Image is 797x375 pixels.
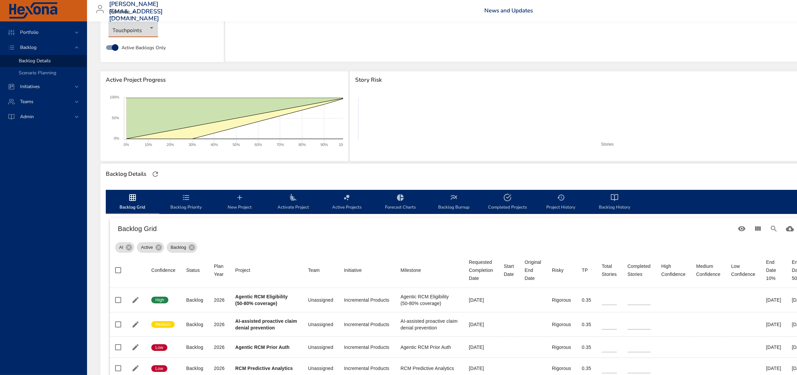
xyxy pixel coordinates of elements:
[766,344,781,351] div: [DATE]
[151,297,168,303] span: High
[151,266,175,274] div: Confidence
[211,143,218,147] text: 40%
[8,2,58,19] img: Hexona
[469,258,493,282] div: Requested Completion Date
[235,366,293,371] b: RCM Predictive Analytics
[308,365,333,372] div: Unassigned
[324,194,370,211] span: Active Projects
[115,244,127,251] span: AI
[469,344,493,351] div: [DATE]
[552,344,571,351] div: Rigorous
[167,143,174,147] text: 20%
[602,262,617,278] div: Sort
[592,194,637,211] span: Backlog History
[214,262,225,278] div: Sort
[151,345,167,351] span: Low
[110,95,119,99] text: 100%
[344,297,390,303] div: Incremental Products
[112,116,119,120] text: 50%
[235,266,250,274] div: Sort
[504,262,514,278] div: Sort
[731,262,755,278] div: Sort
[344,365,390,372] div: Incremental Products
[308,297,333,303] div: Unassigned
[15,44,42,51] span: Backlog
[661,262,686,278] div: Sort
[131,319,141,329] button: Edit Project Details
[308,344,333,351] div: Unassigned
[167,242,197,253] div: Backlog
[582,266,588,274] div: TP
[734,221,750,237] button: Standard Views
[106,77,343,83] span: Active Project Progress
[137,242,164,253] div: Active
[469,258,493,282] div: Sort
[321,143,328,147] text: 90%
[115,242,134,253] div: AI
[19,58,51,64] span: Backlog Details
[552,297,571,303] div: Rigorous
[122,44,166,51] span: Active Backlogs Only
[525,258,541,282] span: Original End Date
[552,266,564,274] div: Sort
[344,266,362,274] div: Sort
[469,297,493,303] div: [DATE]
[308,321,333,328] div: Unassigned
[189,143,196,147] text: 30%
[214,262,225,278] div: Plan Year
[661,262,686,278] span: High Confidence
[538,194,584,211] span: Project History
[214,321,225,328] div: 2026
[186,297,203,303] div: Backlog
[151,366,167,372] span: Low
[270,194,316,211] span: Activate Project
[766,297,781,303] div: [DATE]
[151,266,175,274] div: Sort
[582,365,591,372] div: 0.35
[344,344,390,351] div: Incremental Products
[552,365,571,372] div: Rigorous
[235,318,297,330] b: AI-assisted proactive claim denial prevention
[344,321,390,328] div: Incremental Products
[485,194,530,211] span: Completed Projects
[131,363,141,373] button: Edit Project Details
[104,169,148,179] div: Backlog Details
[344,266,390,274] span: Initiative
[401,365,458,372] div: RCM Predictive Analytics
[750,221,766,237] button: View Columns
[186,321,203,328] div: Backlog
[484,7,533,14] a: News and Updates
[766,321,781,328] div: [DATE]
[401,344,458,351] div: Agentic RCM Prior Auth
[131,342,141,352] button: Edit Project Details
[628,262,651,278] div: Sort
[582,321,591,328] div: 0.35
[299,143,306,147] text: 80%
[233,143,240,147] text: 50%
[582,344,591,351] div: 0.35
[731,262,755,278] div: Low Confidence
[214,297,225,303] div: 2026
[15,98,39,105] span: Teams
[255,143,262,147] text: 60%
[15,114,39,120] span: Admin
[308,266,320,274] div: Sort
[401,266,421,274] div: Sort
[186,365,203,372] div: Backlog
[696,262,720,278] div: Medium Confidence
[401,318,458,331] div: AI-assisted proactive claim denial prevention
[582,297,591,303] div: 0.35
[118,223,734,234] h6: Backlog Grid
[145,143,152,147] text: 10%
[109,7,138,17] div: Raintree
[628,262,651,278] div: Completed Stories
[344,266,362,274] div: Initiative
[235,294,288,306] b: Agentic RCM Eligibility (50-80% coverage)
[214,344,225,351] div: 2026
[109,1,163,22] h3: [PERSON_NAME][EMAIL_ADDRESS][DOMAIN_NAME]
[401,266,421,274] div: Milestone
